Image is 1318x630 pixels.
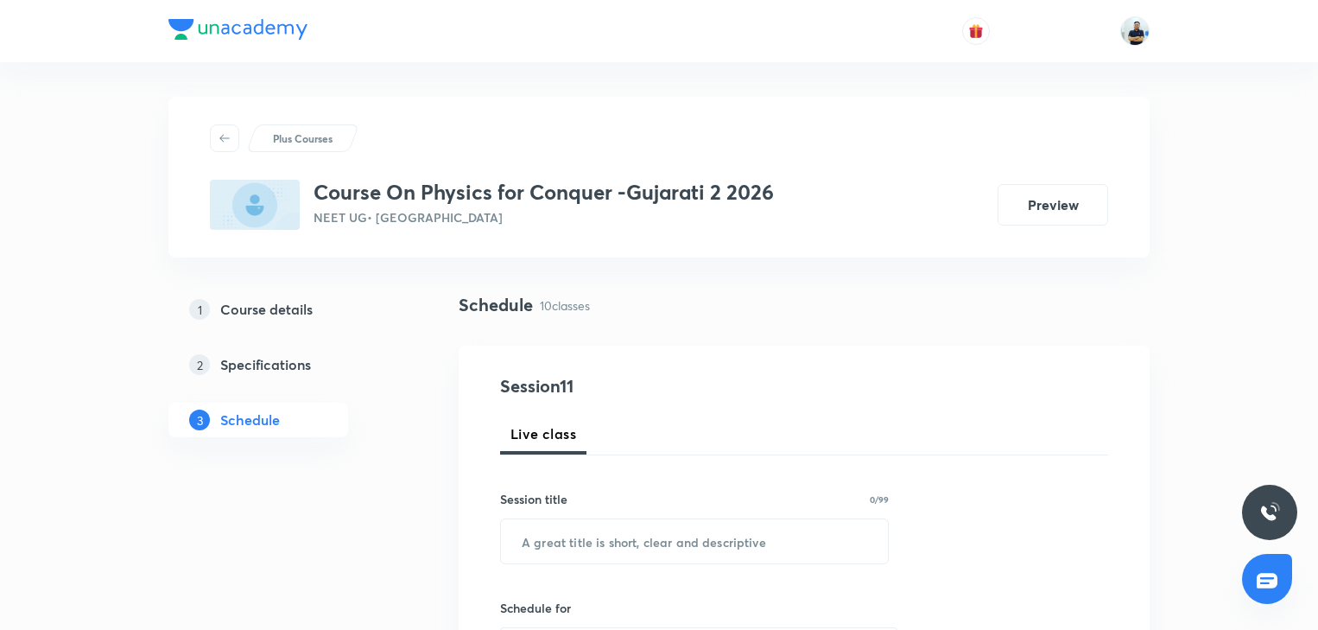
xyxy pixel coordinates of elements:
h6: Session title [500,490,567,508]
p: Plus Courses [273,130,333,146]
h4: Session 11 [500,373,815,399]
p: 3 [189,410,210,430]
h4: Schedule [459,292,533,318]
p: NEET UG • [GEOGRAPHIC_DATA] [314,208,774,226]
h5: Course details [220,299,313,320]
p: 0/99 [870,495,889,504]
a: 1Course details [168,292,403,327]
img: avatar [968,23,984,39]
a: Company Logo [168,19,307,44]
h5: Schedule [220,410,280,430]
a: 2Specifications [168,347,403,382]
img: 5800ACB7-D4B6-4A7B-A189-63516CCC5E1D_plus.png [210,180,300,230]
h3: Course On Physics for Conquer -Gujarati 2 2026 [314,180,774,205]
p: 10 classes [540,296,590,315]
h6: Schedule for [500,599,889,617]
p: 2 [189,354,210,375]
button: Preview [998,184,1108,226]
h5: Specifications [220,354,311,375]
span: Live class [510,423,576,444]
img: ttu [1259,502,1280,523]
input: A great title is short, clear and descriptive [501,519,888,563]
p: 1 [189,299,210,320]
img: Company Logo [168,19,307,40]
img: URVIK PATEL [1120,16,1150,46]
button: avatar [962,17,990,45]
